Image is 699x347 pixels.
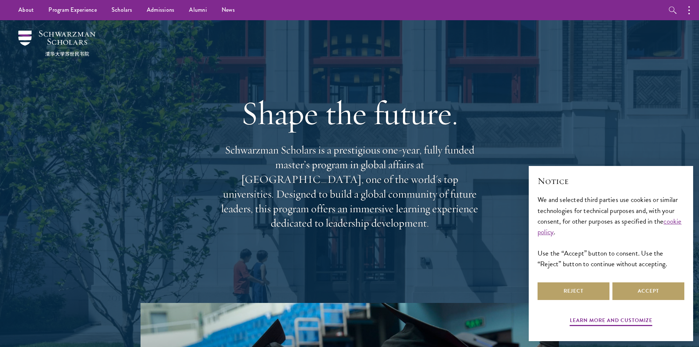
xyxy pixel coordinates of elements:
p: Schwarzman Scholars is a prestigious one-year, fully funded master’s program in global affairs at... [218,143,482,231]
button: Accept [612,282,684,300]
button: Learn more and customize [570,316,652,327]
h2: Notice [538,175,684,187]
button: Reject [538,282,609,300]
h1: Shape the future. [218,93,482,134]
div: We and selected third parties use cookies or similar technologies for technical purposes and, wit... [538,194,684,269]
img: Schwarzman Scholars [18,30,95,56]
a: cookie policy [538,216,682,237]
